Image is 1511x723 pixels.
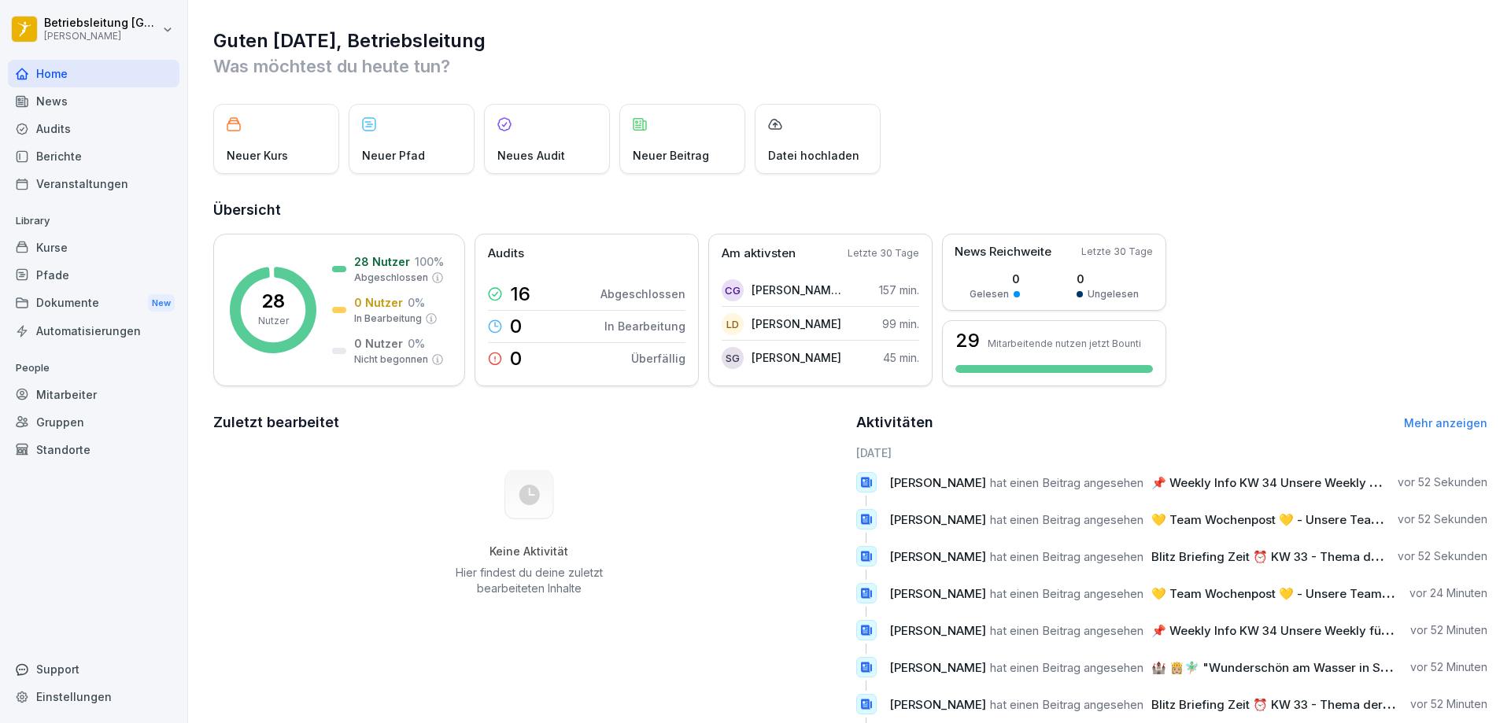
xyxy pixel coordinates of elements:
p: 0 Nutzer [354,294,403,311]
a: News [8,87,179,115]
p: Am aktivsten [722,245,796,263]
div: LD [722,313,744,335]
span: hat einen Beitrag angesehen [990,586,1143,601]
span: [PERSON_NAME] [889,623,986,638]
p: vor 52 Sekunden [1398,474,1487,490]
p: vor 52 Minuten [1410,659,1487,675]
p: Abgeschlossen [600,286,685,302]
p: Neuer Kurs [227,147,288,164]
p: 45 min. [883,349,919,366]
p: 157 min. [879,282,919,298]
p: Library [8,208,179,234]
p: [PERSON_NAME] [752,349,841,366]
div: Dokumente [8,289,179,318]
p: People [8,356,179,381]
p: vor 52 Sekunden [1398,511,1487,527]
p: vor 52 Minuten [1410,622,1487,638]
div: CG [722,279,744,301]
p: 0 [1077,271,1139,287]
p: Abgeschlossen [354,271,428,285]
a: Automatisierungen [8,317,179,345]
span: [PERSON_NAME] [889,697,986,712]
p: Hier findest du deine zuletzt bearbeiteten Inhalte [449,565,608,596]
h6: [DATE] [856,444,1488,461]
h2: Aktivitäten [856,411,933,433]
p: Mitarbeitende nutzen jetzt Bounti [988,338,1141,349]
p: 0 Nutzer [354,335,403,352]
span: [PERSON_NAME] [889,660,986,675]
a: Mitarbeiter [8,381,179,408]
p: 99 min. [882,315,919,332]
a: Berichte [8,142,179,170]
span: [PERSON_NAME] [889,512,986,527]
span: hat einen Beitrag angesehen [990,697,1143,712]
p: 0 [970,271,1020,287]
p: 16 [510,285,530,304]
p: 0 [510,317,522,336]
span: hat einen Beitrag angesehen [990,512,1143,527]
p: News Reichweite [955,243,1051,261]
p: Audits [488,245,524,263]
p: 28 [261,292,285,311]
p: 0 [510,349,522,368]
a: Mehr anzeigen [1404,416,1487,430]
p: In Bearbeitung [354,312,422,326]
span: hat einen Beitrag angesehen [990,549,1143,564]
h2: Zuletzt bearbeitet [213,411,845,433]
p: Datei hochladen [768,147,859,164]
p: Betriebsleitung [GEOGRAPHIC_DATA] [44,17,159,30]
a: Gruppen [8,408,179,436]
h5: Keine Aktivität [449,544,608,559]
p: Letzte 30 Tage [1081,245,1153,259]
p: Nutzer [258,314,289,328]
p: Nicht begonnen [354,352,428,367]
a: Kurse [8,234,179,261]
a: DokumenteNew [8,289,179,318]
p: 0 % [408,294,425,311]
p: In Bearbeitung [604,318,685,334]
h1: Guten [DATE], Betriebsleitung [213,28,1487,53]
p: Überfällig [631,350,685,367]
p: 100 % [415,253,444,270]
div: Support [8,655,179,683]
p: Neues Audit [497,147,565,164]
p: [PERSON_NAME] [44,31,159,42]
span: hat einen Beitrag angesehen [990,623,1143,638]
a: Einstellungen [8,683,179,710]
p: [PERSON_NAME] [752,315,841,332]
span: hat einen Beitrag angesehen [990,475,1143,490]
span: [PERSON_NAME] [889,586,986,601]
span: [PERSON_NAME] [889,475,986,490]
a: Audits [8,115,179,142]
a: Pfade [8,261,179,289]
a: Veranstaltungen [8,170,179,197]
p: Was möchtest du heute tun? [213,53,1487,79]
div: SG [722,347,744,369]
p: Letzte 30 Tage [848,246,919,260]
p: Neuer Pfad [362,147,425,164]
a: Standorte [8,436,179,463]
p: [PERSON_NAME] [PERSON_NAME] [752,282,842,298]
p: vor 24 Minuten [1409,585,1487,601]
span: hat einen Beitrag angesehen [990,660,1143,675]
a: Home [8,60,179,87]
h3: 29 [955,331,980,350]
p: 28 Nutzer [354,253,410,270]
p: 0 % [408,335,425,352]
div: New [148,294,175,312]
p: vor 52 Sekunden [1398,548,1487,564]
span: [PERSON_NAME] [889,549,986,564]
p: Neuer Beitrag [633,147,709,164]
h2: Übersicht [213,199,1487,221]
